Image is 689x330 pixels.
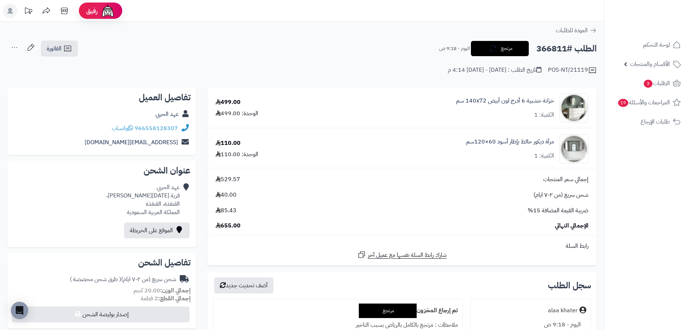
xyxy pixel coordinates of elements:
[609,75,685,92] a: الطلبات3
[13,258,191,267] h2: تفاصيل الشحن
[216,98,241,106] div: 499.00
[216,175,240,184] span: 529.57
[528,206,588,215] span: ضريبة القيمة المضافة 15%
[560,134,588,163] img: 1753183340-1-90x90.jpg
[618,99,629,107] span: 19
[417,306,458,315] b: تم إرجاع المخزون
[448,66,541,74] div: تاريخ الطلب : [DATE] - [DATE] 4:14 م
[135,124,178,133] a: 966558128307
[13,166,191,175] h2: عنوان الشحن
[141,294,191,303] small: 2 قطعة
[643,79,653,88] span: 3
[70,275,176,284] div: شحن سريع (من ٢-٧ ايام)
[133,286,191,295] small: 20.00 كجم
[548,66,597,75] div: POS-NT/21119
[543,175,588,184] span: إجمالي سعر المنتجات
[216,139,241,147] div: 110.00
[13,93,191,102] h2: تفاصيل العميل
[556,26,597,35] a: العودة للطلبات
[536,41,597,56] h2: الطلب #366811
[640,5,682,21] img: logo-2.png
[216,109,258,118] div: الوحدة: 499.00
[641,117,670,127] span: طلبات الإرجاع
[548,281,591,290] h3: سجل الطلب
[609,113,685,130] a: طلبات الإرجاع
[112,124,133,133] a: واتساب
[214,277,273,293] button: أضف تحديث جديد
[156,110,179,118] a: عهد الحربي
[439,45,470,52] small: اليوم - 9:18 ص
[560,93,588,122] img: 1746709299-1702541934053-68567865785768-1000x1000-90x90.jpg
[85,138,178,147] a: [EMAIL_ADDRESS][DOMAIN_NAME]
[357,250,447,259] a: شارك رابط السلة نفسها مع عميل آخر
[533,191,588,199] span: شحن سريع (من ٢-٧ ايام)
[548,306,578,315] div: alaa khater
[609,36,685,54] a: لوحة التحكم
[617,97,670,108] span: المراجعات والأسئلة
[466,138,554,146] a: مرآة ديكور حائط بإطار أسود 60×120سم
[70,275,121,284] span: ( طرق شحن مخصصة )
[11,302,28,319] div: Open Intercom Messenger
[456,97,554,105] a: خزانة خشبية 6 أدرج لون أبيض 140x72 سم
[216,206,237,215] span: 85.43
[556,26,588,35] span: العودة للطلبات
[86,7,98,15] span: رفيق
[534,152,554,160] div: الكمية: 1
[101,4,115,18] img: ai-face.png
[534,111,554,119] div: الكمية: 1
[19,4,37,20] a: تحديثات المنصة
[609,94,685,111] a: المراجعات والأسئلة19
[643,40,670,50] span: لوحة التحكم
[12,306,190,322] button: إصدار بوليصة الشحن
[47,44,61,53] span: الفاتورة
[124,222,190,238] a: الموقع على الخريطة
[216,150,258,159] div: الوحدة: 110.00
[359,304,417,318] div: مرتجع
[216,222,241,230] span: 655.00
[158,294,191,303] strong: إجمالي القطع:
[555,222,588,230] span: الإجمالي النهائي
[41,41,78,57] a: الفاتورة
[216,191,237,199] span: 40.00
[106,183,180,216] div: عهد الحربي قرية [DATE][PERSON_NAME]، القنفذة، القنفذة المملكة العربية السعودية
[160,286,191,295] strong: إجمالي الوزن:
[630,59,670,69] span: الأقسام والمنتجات
[471,41,529,56] button: مرتجع
[643,78,670,88] span: الطلبات
[210,242,594,250] div: رابط السلة
[368,251,447,259] span: شارك رابط السلة نفسها مع عميل آخر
